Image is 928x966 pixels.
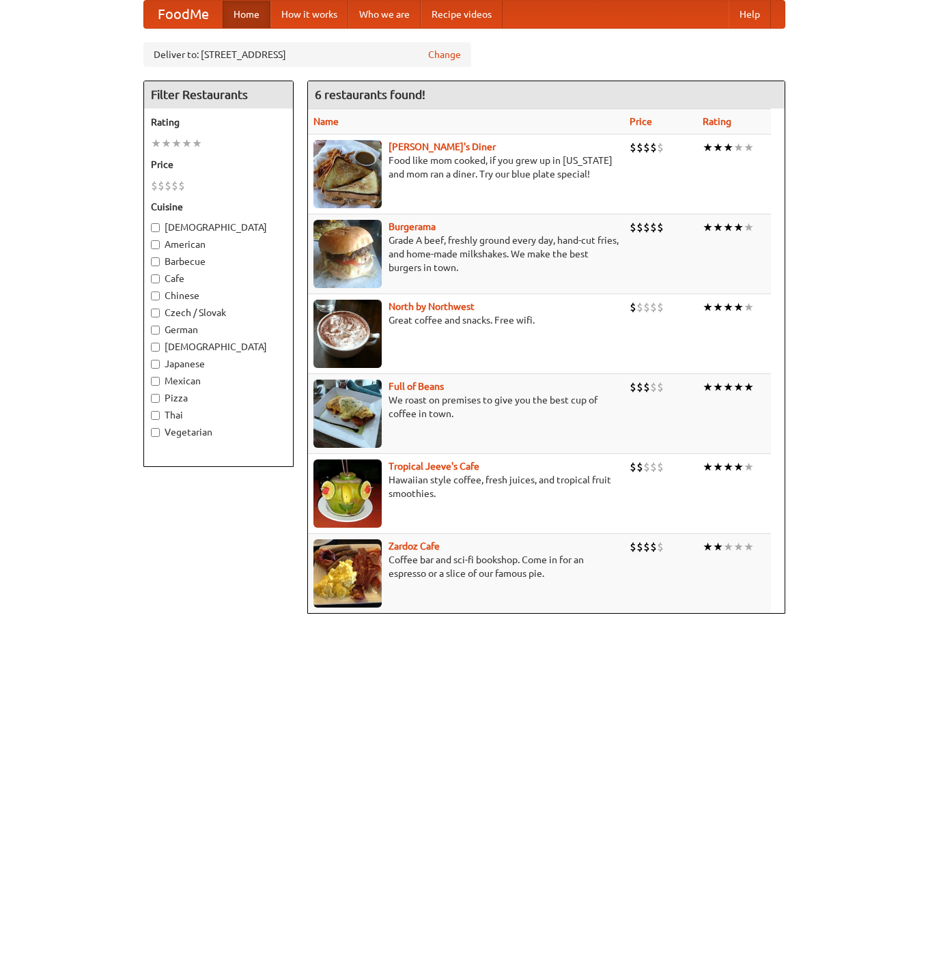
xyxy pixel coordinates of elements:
[151,272,286,285] label: Cafe
[636,380,643,395] li: $
[182,136,192,151] li: ★
[151,238,286,251] label: American
[744,459,754,474] li: ★
[733,380,744,395] li: ★
[313,393,619,421] p: We roast on premises to give you the best cup of coffee in town.
[657,459,664,474] li: $
[151,289,286,302] label: Chinese
[744,300,754,315] li: ★
[313,154,619,181] p: Food like mom cooked, if you grew up in [US_STATE] and mom ran a diner. Try our blue plate special!
[723,140,733,155] li: ★
[713,140,723,155] li: ★
[703,380,713,395] li: ★
[703,459,713,474] li: ★
[703,140,713,155] li: ★
[313,553,619,580] p: Coffee bar and sci-fi bookshop. Come in for an espresso or a slice of our famous pie.
[223,1,270,28] a: Home
[144,1,223,28] a: FoodMe
[733,539,744,554] li: ★
[733,140,744,155] li: ★
[733,459,744,474] li: ★
[151,394,160,403] input: Pizza
[744,380,754,395] li: ★
[151,223,160,232] input: [DEMOGRAPHIC_DATA]
[389,301,475,312] b: North by Northwest
[729,1,771,28] a: Help
[143,42,471,67] div: Deliver to: [STREET_ADDRESS]
[643,220,650,235] li: $
[650,380,657,395] li: $
[151,115,286,129] h5: Rating
[151,221,286,234] label: [DEMOGRAPHIC_DATA]
[151,377,160,386] input: Mexican
[703,539,713,554] li: ★
[636,220,643,235] li: $
[650,459,657,474] li: $
[733,300,744,315] li: ★
[713,539,723,554] li: ★
[151,326,160,335] input: German
[151,323,286,337] label: German
[744,539,754,554] li: ★
[643,140,650,155] li: $
[733,220,744,235] li: ★
[744,220,754,235] li: ★
[151,428,160,437] input: Vegetarian
[643,300,650,315] li: $
[151,292,160,300] input: Chinese
[650,539,657,554] li: $
[270,1,348,28] a: How it works
[313,459,382,528] img: jeeves.jpg
[713,380,723,395] li: ★
[151,178,158,193] li: $
[161,136,171,151] li: ★
[313,233,619,274] p: Grade A beef, freshly ground every day, hand-cut fries, and home-made milkshakes. We make the bes...
[703,300,713,315] li: ★
[158,178,165,193] li: $
[657,539,664,554] li: $
[151,340,286,354] label: [DEMOGRAPHIC_DATA]
[151,255,286,268] label: Barbecue
[744,140,754,155] li: ★
[171,178,178,193] li: $
[636,140,643,155] li: $
[630,459,636,474] li: $
[151,309,160,317] input: Czech / Slovak
[178,178,185,193] li: $
[313,473,619,500] p: Hawaiian style coffee, fresh juices, and tropical fruit smoothies.
[151,357,286,371] label: Japanese
[144,81,293,109] h4: Filter Restaurants
[151,136,161,151] li: ★
[151,200,286,214] h5: Cuisine
[657,220,664,235] li: $
[171,136,182,151] li: ★
[643,539,650,554] li: $
[703,116,731,127] a: Rating
[630,220,636,235] li: $
[723,459,733,474] li: ★
[643,459,650,474] li: $
[428,48,461,61] a: Change
[657,300,664,315] li: $
[643,380,650,395] li: $
[151,408,286,422] label: Thai
[348,1,421,28] a: Who we are
[151,360,160,369] input: Japanese
[723,220,733,235] li: ★
[389,541,440,552] b: Zardoz Cafe
[151,306,286,319] label: Czech / Slovak
[313,116,339,127] a: Name
[165,178,171,193] li: $
[313,140,382,208] img: sallys.jpg
[650,300,657,315] li: $
[151,343,160,352] input: [DEMOGRAPHIC_DATA]
[389,141,496,152] a: [PERSON_NAME]'s Diner
[421,1,503,28] a: Recipe videos
[313,220,382,288] img: burgerama.jpg
[389,221,436,232] a: Burgerama
[151,240,160,249] input: American
[313,539,382,608] img: zardoz.jpg
[636,539,643,554] li: $
[389,381,444,392] b: Full of Beans
[650,220,657,235] li: $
